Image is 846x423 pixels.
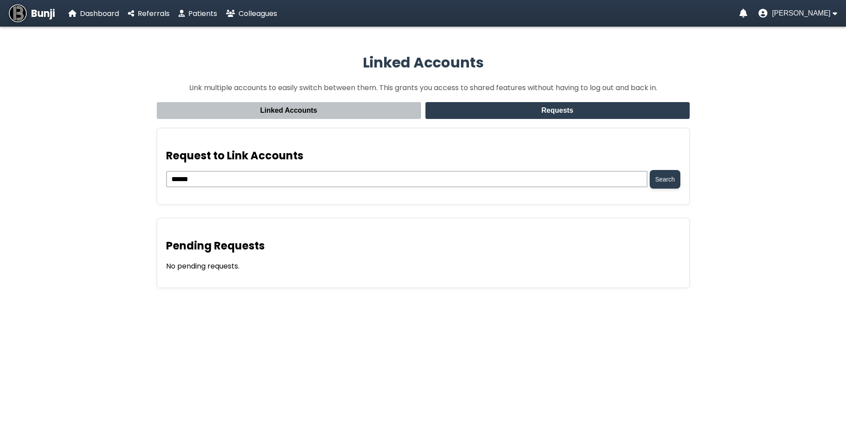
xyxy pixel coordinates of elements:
[68,8,119,19] a: Dashboard
[9,4,27,22] img: Bunji Dental Referral Management
[188,8,217,19] span: Patients
[166,261,680,272] p: No pending requests.
[179,8,217,19] a: Patients
[166,238,680,253] h3: Pending Requests
[157,102,421,119] button: Linked Accounts
[138,8,170,19] span: Referrals
[9,4,55,22] a: Bunji
[157,52,690,73] h2: Linked Accounts
[157,82,690,93] p: Link multiple accounts to easily switch between them. This grants you access to shared features w...
[226,8,277,19] a: Colleagues
[238,8,277,19] span: Colleagues
[80,8,119,19] span: Dashboard
[650,170,680,189] button: Search
[739,9,747,18] a: Notifications
[759,9,837,18] button: User menu
[425,102,690,119] button: Requests
[166,148,680,163] h3: Request to Link Accounts
[31,6,55,21] span: Bunji
[772,9,830,17] span: [PERSON_NAME]
[128,8,170,19] a: Referrals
